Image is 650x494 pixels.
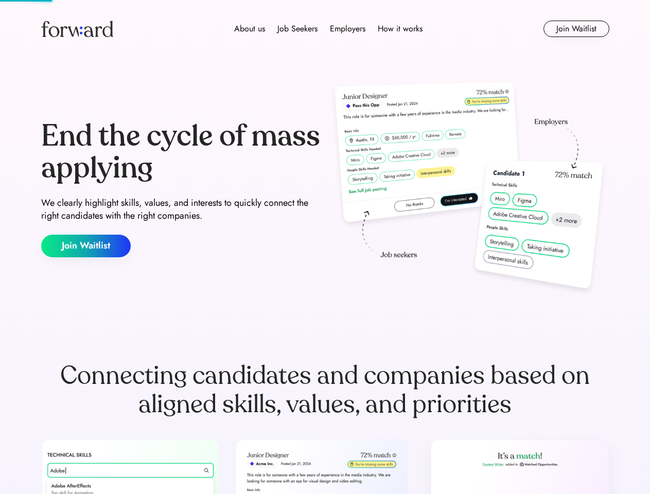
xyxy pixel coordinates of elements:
div: How it works [378,23,423,35]
img: Forward logo [41,21,113,37]
div: We clearly highlight skills, values, and interests to quickly connect the right candidates with t... [41,197,321,222]
div: Employers [330,23,365,35]
button: Join Waitlist [41,235,131,257]
div: Job Seekers [277,23,318,35]
div: Connecting candidates and companies based on aligned skills, values, and priorities [41,361,609,419]
div: About us [234,23,265,35]
div: End the cycle of mass applying [41,120,321,184]
img: hero-image.png [329,78,609,299]
button: Join Waitlist [543,21,609,37]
